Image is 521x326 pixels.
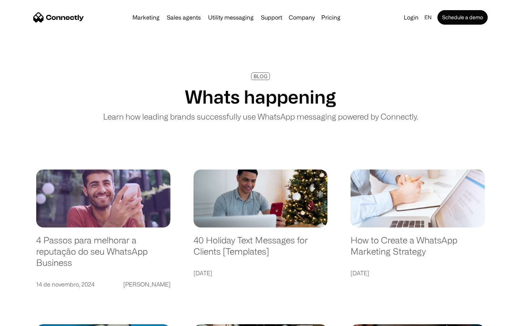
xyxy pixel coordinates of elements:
div: Company [289,12,315,22]
a: Pricing [318,14,343,20]
ul: Language list [14,313,43,323]
a: Marketing [130,14,162,20]
a: 4 Passos para melhorar a reputação do seu WhatsApp Business [36,235,170,275]
p: Learn how leading brands successfully use WhatsApp messaging powered by Connectly. [103,110,418,122]
h1: Whats happening [185,86,336,108]
a: Login [401,12,422,22]
div: [DATE] [194,268,212,278]
div: en [424,12,432,22]
aside: Language selected: English [7,313,43,323]
div: [DATE] [351,268,369,278]
a: How to Create a WhatsApp Marketing Strategy [351,235,485,264]
a: 40 Holiday Text Messages for Clients [Templates] [194,235,328,264]
div: 14 de novembro, 2024 [36,279,94,289]
div: BLOG [254,74,267,79]
a: Schedule a demo [437,10,488,25]
a: Sales agents [164,14,204,20]
a: Support [258,14,285,20]
a: Utility messaging [205,14,257,20]
div: [PERSON_NAME] [123,279,170,289]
